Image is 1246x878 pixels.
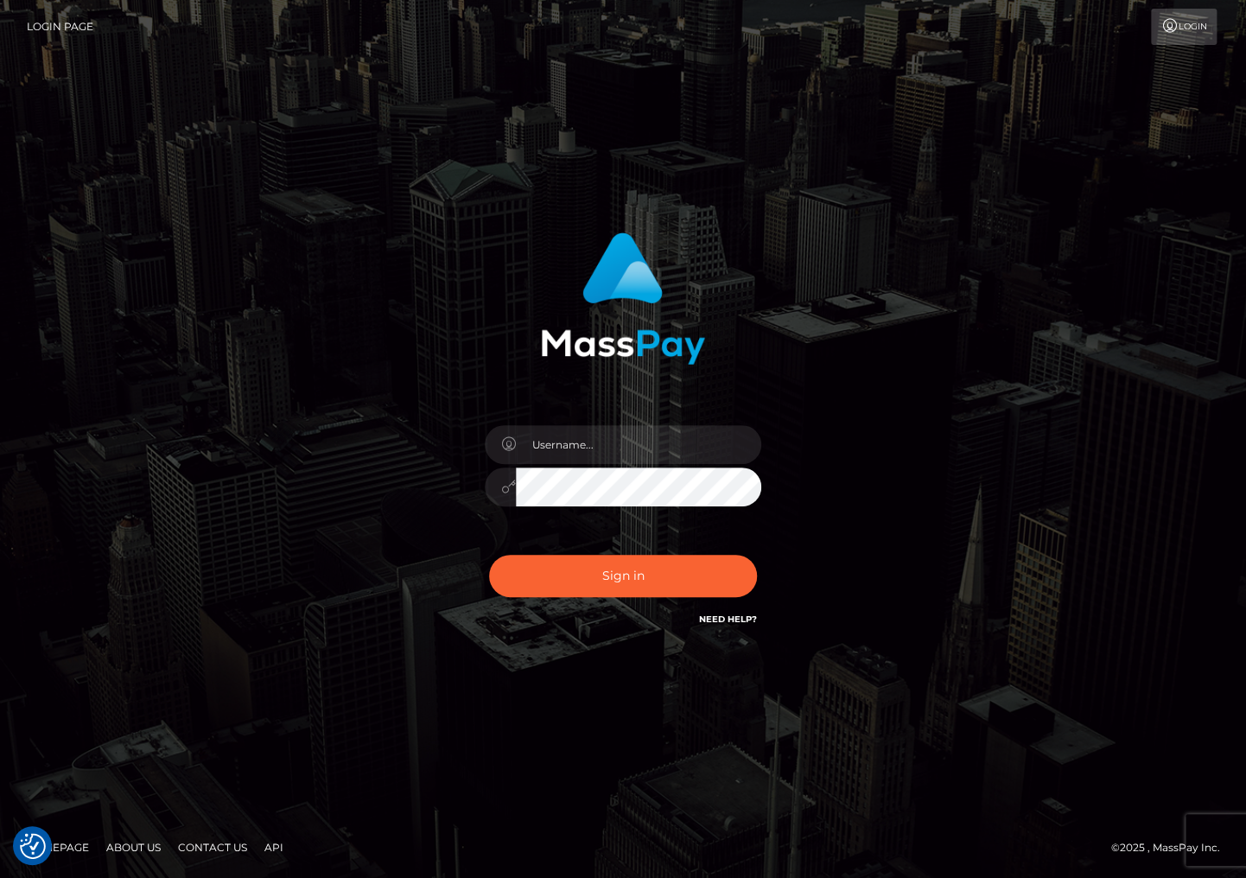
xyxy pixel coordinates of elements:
a: Login [1151,9,1217,45]
a: API [257,834,290,861]
a: Login Page [27,9,93,45]
a: About Us [99,834,168,861]
a: Contact Us [171,834,254,861]
a: Homepage [19,834,96,861]
button: Sign in [489,555,757,597]
div: © 2025 , MassPay Inc. [1111,838,1233,857]
a: Need Help? [699,614,757,625]
button: Consent Preferences [20,833,46,859]
img: Revisit consent button [20,833,46,859]
img: MassPay Login [541,232,705,365]
input: Username... [516,425,761,464]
